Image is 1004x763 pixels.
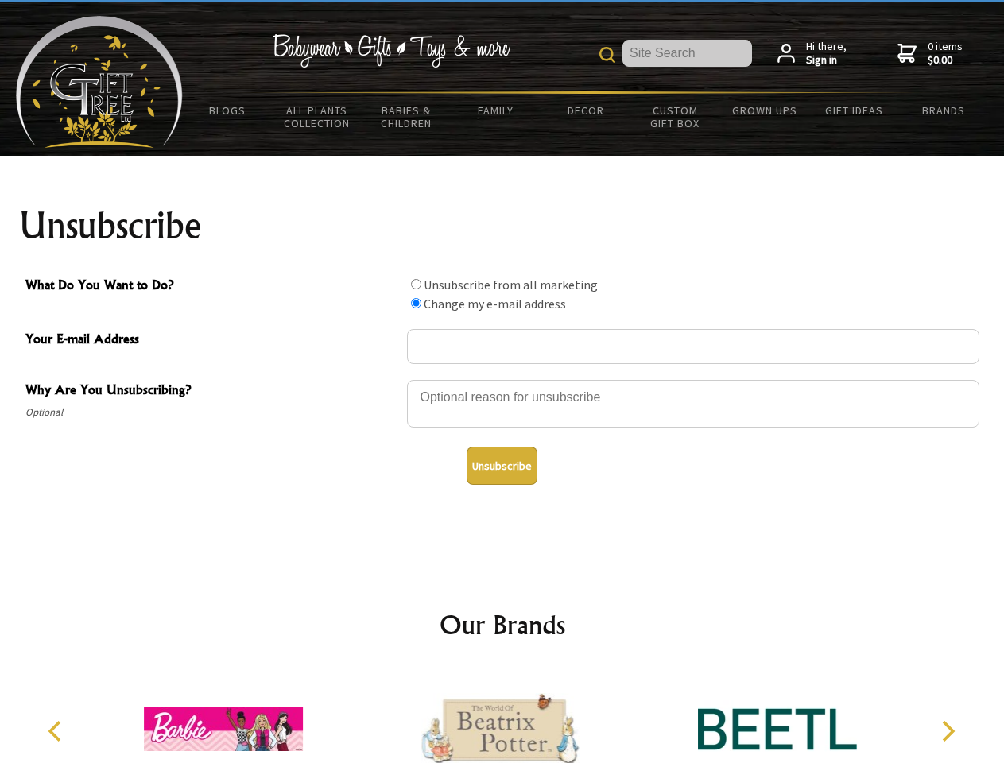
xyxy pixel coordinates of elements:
[897,40,963,68] a: 0 items$0.00
[362,94,452,140] a: Babies & Children
[899,94,989,127] a: Brands
[40,714,75,749] button: Previous
[541,94,630,127] a: Decor
[25,403,399,422] span: Optional
[930,714,965,749] button: Next
[719,94,809,127] a: Grown Ups
[622,40,752,67] input: Site Search
[25,380,399,403] span: Why Are You Unsubscribing?
[183,94,273,127] a: BLOGS
[928,39,963,68] span: 0 items
[16,16,183,148] img: Babyware - Gifts - Toys and more...
[272,34,510,68] img: Babywear - Gifts - Toys & more
[777,40,847,68] a: Hi there,Sign in
[411,279,421,289] input: What Do You Want to Do?
[424,296,566,312] label: Change my e-mail address
[19,207,986,245] h1: Unsubscribe
[452,94,541,127] a: Family
[599,47,615,63] img: product search
[809,94,899,127] a: Gift Ideas
[424,277,598,292] label: Unsubscribe from all marketing
[407,380,979,428] textarea: Why Are You Unsubscribing?
[411,298,421,308] input: What Do You Want to Do?
[32,606,973,644] h2: Our Brands
[273,94,362,140] a: All Plants Collection
[25,275,399,298] span: What Do You Want to Do?
[806,53,847,68] strong: Sign in
[467,447,537,485] button: Unsubscribe
[25,329,399,352] span: Your E-mail Address
[407,329,979,364] input: Your E-mail Address
[928,53,963,68] strong: $0.00
[630,94,720,140] a: Custom Gift Box
[806,40,847,68] span: Hi there,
